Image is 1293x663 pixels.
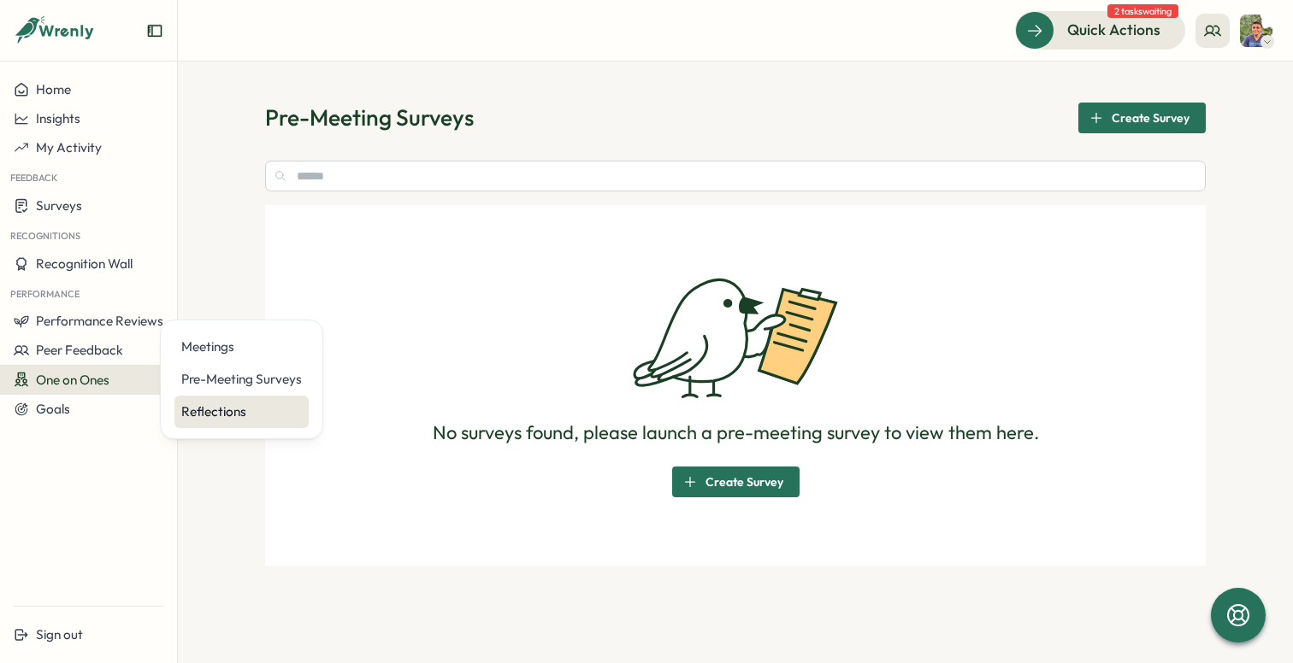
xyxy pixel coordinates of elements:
div: Meetings [181,337,302,356]
a: Meetings [174,331,309,363]
div: Pre-Meeting Surveys [181,370,302,389]
span: Insights [36,110,80,126]
button: Quick Actions [1015,11,1185,49]
span: Recognition Wall [36,255,133,272]
span: My Activity [36,139,102,155]
button: Create Survey [672,466,800,497]
span: Create Survey [706,467,783,496]
span: Home [36,81,71,97]
span: 2 tasks waiting [1107,4,1178,18]
span: Create Survey [1112,103,1190,132]
button: Expand sidebar [146,22,163,39]
a: Pre-Meeting Surveys [174,363,309,396]
img: Varghese [1240,15,1272,47]
span: Surveys [36,197,82,214]
div: Reflections [181,402,302,421]
a: Create Survey [1078,111,1206,128]
a: Reflections [174,396,309,428]
p: No surveys found, please launch a pre-meeting survey to view them here. [433,420,1039,446]
span: Goals [36,401,70,417]
h1: Pre-Meeting Surveys [265,103,474,132]
button: Create Survey [1078,103,1206,133]
span: One on Ones [36,372,109,388]
span: Performance Reviews [36,313,163,329]
span: Peer Feedback [36,342,123,358]
span: Sign out [36,626,83,642]
span: Quick Actions [1067,19,1160,41]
